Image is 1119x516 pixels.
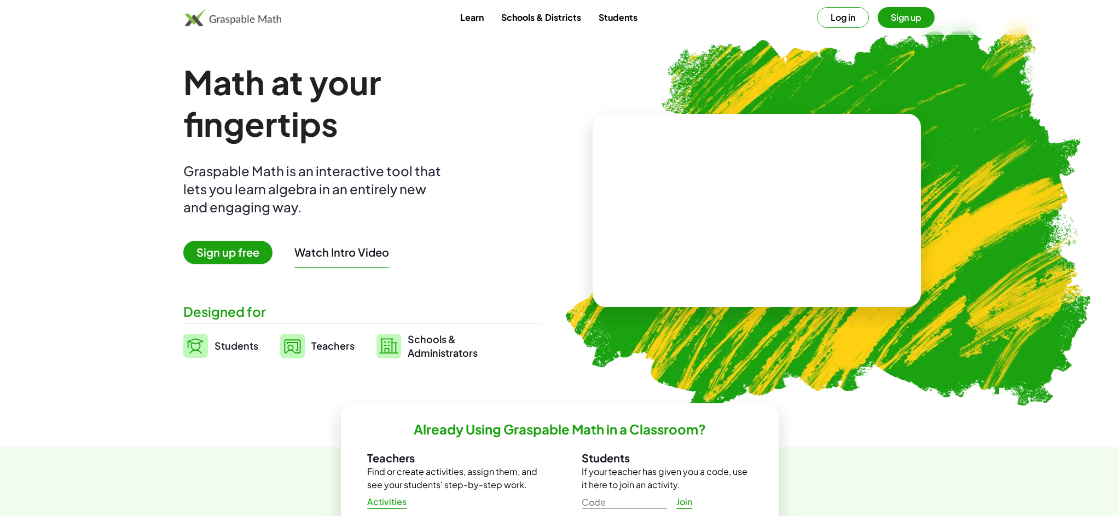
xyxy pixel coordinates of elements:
[280,334,305,358] img: svg%3e
[183,241,272,264] span: Sign up free
[408,332,478,360] span: Schools & Administrators
[878,7,935,28] button: Sign up
[676,496,693,508] span: Join
[675,170,839,252] video: What is this? This is dynamic math notation. Dynamic math notation plays a central role in how Gr...
[367,451,538,465] h3: Teachers
[667,492,702,512] a: Join
[367,496,407,508] span: Activities
[590,7,646,27] a: Students
[311,339,355,352] span: Teachers
[214,339,258,352] span: Students
[492,7,590,27] a: Schools & Districts
[294,245,389,259] button: Watch Intro Video
[358,492,416,512] a: Activities
[183,61,531,144] h1: Math at your fingertips
[367,465,538,491] p: Find or create activities, assign them, and see your students' step-by-step work.
[582,451,752,465] h3: Students
[183,334,208,358] img: svg%3e
[280,332,355,360] a: Teachers
[451,7,492,27] a: Learn
[414,421,706,438] h2: Already Using Graspable Math in a Classroom?
[817,7,869,28] button: Log in
[183,162,446,216] div: Graspable Math is an interactive tool that lets you learn algebra in an entirely new and engaging...
[183,332,258,360] a: Students
[582,465,752,491] p: If your teacher has given you a code, use it here to join an activity.
[376,334,401,358] img: svg%3e
[376,332,478,360] a: Schools &Administrators
[183,303,542,321] div: Designed for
